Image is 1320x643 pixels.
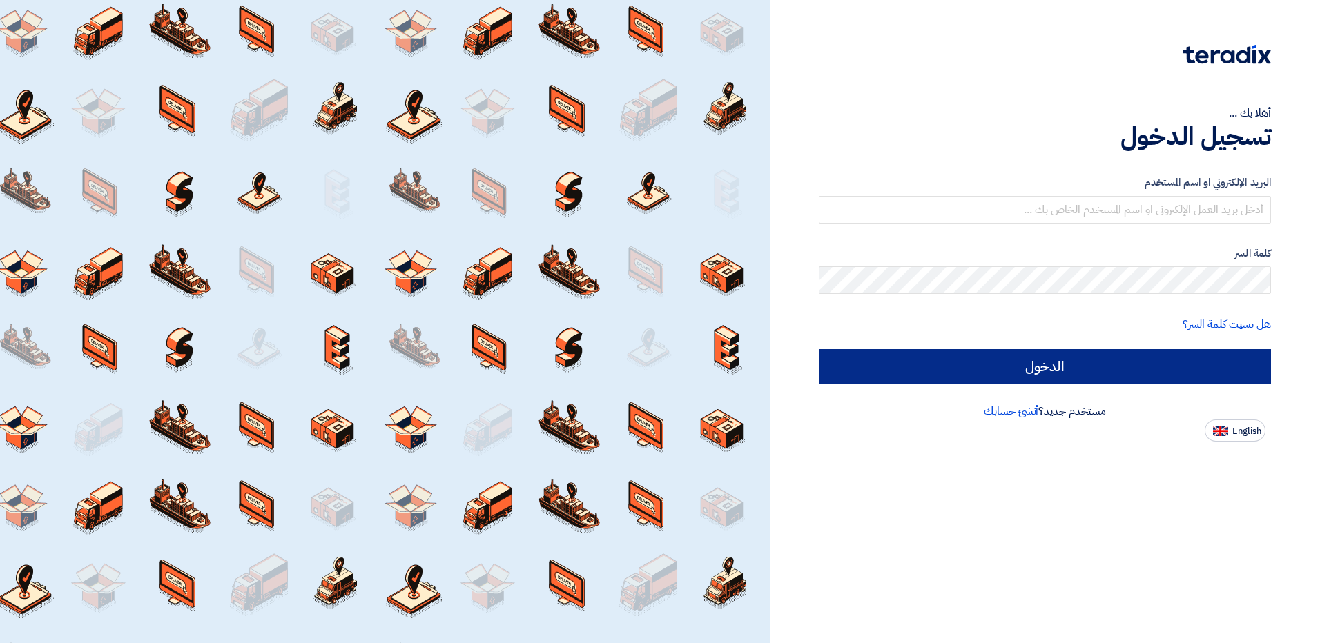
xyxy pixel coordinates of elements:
[1213,426,1228,436] img: en-US.png
[819,105,1271,121] div: أهلا بك ...
[819,121,1271,152] h1: تسجيل الدخول
[984,403,1038,419] a: أنشئ حسابك
[819,349,1271,384] input: الدخول
[1205,419,1265,442] button: English
[819,175,1271,190] label: البريد الإلكتروني او اسم المستخدم
[819,196,1271,224] input: أدخل بريد العمل الإلكتروني او اسم المستخدم الخاص بك ...
[819,246,1271,261] label: كلمة السر
[819,403,1271,419] div: مستخدم جديد؟
[1183,316,1271,333] a: هل نسيت كلمة السر؟
[1232,426,1261,436] span: English
[1183,45,1271,64] img: Teradix logo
